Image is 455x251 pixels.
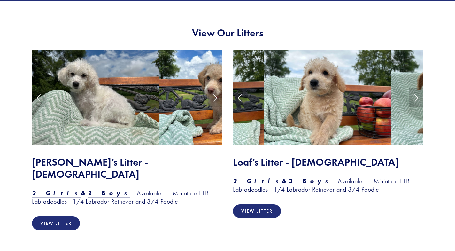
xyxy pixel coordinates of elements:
img: Rey 10.jpg [32,50,159,145]
a: 2 Girls [32,189,81,198]
a: Previous Slide [32,88,46,107]
a: Previous Slide [233,88,247,107]
img: Hayden 10.jpg [264,50,391,145]
a: 2 Girls [233,177,281,185]
h2: [PERSON_NAME]’s Litter - [DEMOGRAPHIC_DATA] [32,156,222,181]
a: View Litter [233,204,281,218]
a: View Litter [32,216,80,230]
em: & [81,189,88,197]
a: 3 Boys [289,177,331,185]
a: Next Slide [409,88,423,107]
h2: Loaf’s Litter - [DEMOGRAPHIC_DATA] [233,156,423,168]
img: Padmé Amidala 11.jpg [159,50,286,145]
em: & [281,177,289,185]
h3: Available | Miniature F1B Labradoodles - 1/4 Labrador Retriever and 3/4 Poodle [32,189,222,206]
a: 2 Boys [88,189,130,198]
a: Next Slide [208,88,222,107]
h2: View Our Litters [32,27,423,39]
h3: Available | Miniature F1B Labradoodles - 1/4 Labrador Retriever and 3/4 Poodle [233,177,423,193]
